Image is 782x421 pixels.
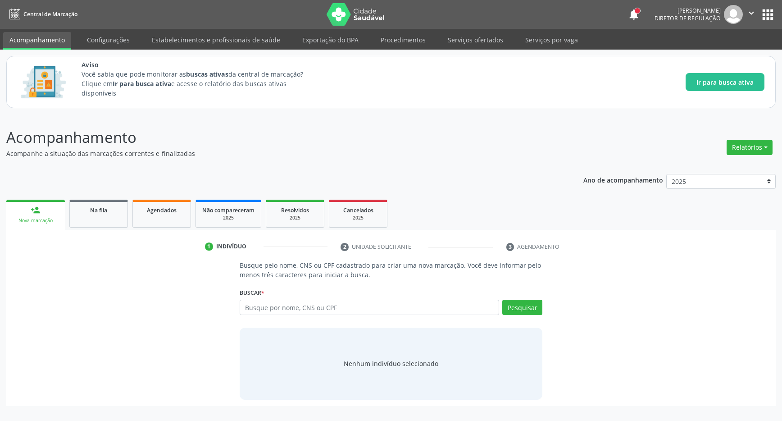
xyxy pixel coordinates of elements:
p: Você sabia que pode monitorar as da central de marcação? Clique em e acesse o relatório das busca... [82,69,320,98]
a: Procedimentos [374,32,432,48]
img: Imagem de CalloutCard [18,62,69,102]
a: Acompanhamento [3,32,71,50]
span: Resolvidos [281,206,309,214]
div: Nenhum indivíduo selecionado [344,359,438,368]
span: Ir para busca ativa [696,78,754,87]
a: Configurações [81,32,136,48]
span: Não compareceram [202,206,255,214]
button: notifications [627,8,640,21]
button: apps [760,7,776,23]
button: Pesquisar [502,300,542,315]
div: person_add [31,205,41,215]
button:  [743,5,760,24]
a: Serviços ofertados [441,32,509,48]
span: Central de Marcação [23,10,77,18]
span: Diretor de regulação [655,14,721,22]
div: 1 [205,243,213,251]
a: Exportação do BPA [296,32,365,48]
div: 2025 [273,215,318,221]
p: Ano de acompanhamento [583,174,663,185]
span: Cancelados [343,206,373,214]
a: Estabelecimentos e profissionais de saúde [145,32,286,48]
i:  [746,8,756,18]
div: Indivíduo [216,243,246,251]
div: 2025 [202,215,255,221]
label: Buscar [240,286,264,300]
p: Acompanhamento [6,126,545,149]
span: Aviso [82,60,320,69]
span: Agendados [147,206,177,214]
strong: Ir para busca ativa [113,79,171,88]
strong: buscas ativas [186,70,228,78]
img: img [724,5,743,24]
span: Na fila [90,206,107,214]
p: Acompanhe a situação das marcações correntes e finalizadas [6,149,545,158]
button: Ir para busca ativa [686,73,764,91]
a: Central de Marcação [6,7,77,22]
div: Nova marcação [13,217,59,224]
button: Relatórios [727,140,773,155]
div: [PERSON_NAME] [655,7,721,14]
div: 2025 [336,215,381,221]
input: Busque por nome, CNS ou CPF [240,300,499,315]
p: Busque pelo nome, CNS ou CPF cadastrado para criar uma nova marcação. Você deve informar pelo men... [240,261,542,279]
a: Serviços por vaga [519,32,584,48]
